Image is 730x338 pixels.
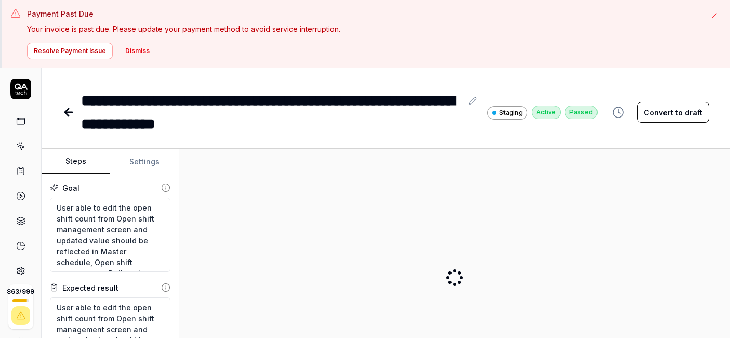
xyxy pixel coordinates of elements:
a: Staging [487,106,527,120]
div: Passed [565,106,598,119]
button: View version history [606,102,631,123]
button: Resolve Payment Issue [27,43,113,59]
button: Convert to draft [637,102,709,123]
div: Active [532,106,561,119]
span: Staging [499,108,523,118]
button: Steps [42,149,110,174]
h3: Payment Past Due [27,8,701,19]
span: 863 / 999 [7,289,34,295]
div: Goal [62,183,79,193]
p: Your invoice is past due. Please update your payment method to avoid service interruption. [27,23,701,34]
button: Dismiss [119,43,156,59]
div: Expected result [62,282,118,293]
button: Settings [110,149,179,174]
